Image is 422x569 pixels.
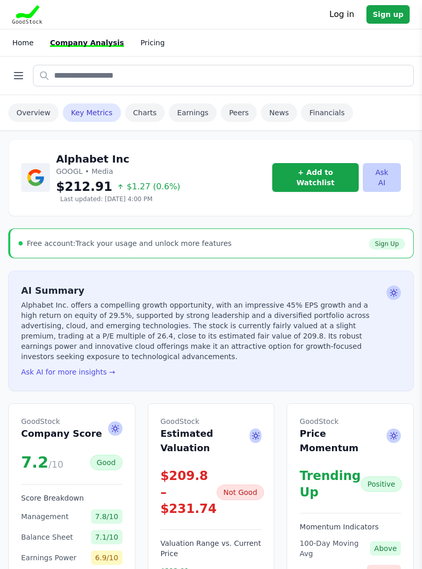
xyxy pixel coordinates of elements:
div: 7.2 [21,453,63,472]
button: Ask AI [363,163,401,192]
h3: Score Breakdown [21,493,122,503]
button: Ask AI for more insights → [21,367,115,377]
a: Home [12,39,33,47]
span: 7.8/10 [91,509,122,524]
img: Alphabet Inc Logo [21,163,50,192]
a: Sign Up [369,238,405,250]
a: Charts [125,103,165,122]
div: Track your usage and unlock more features [27,238,232,248]
span: Ask AI [386,286,401,300]
span: Ask AI [386,429,401,443]
span: $1.27 (0.6%) [116,181,180,193]
span: GoodStock [300,416,386,426]
a: Earnings [169,103,217,122]
a: Overview [8,103,59,122]
div: Good [90,455,122,470]
h2: Company Score [21,416,102,441]
h2: AI Summary [21,283,382,298]
h3: Valuation Range vs. Current Price [161,538,262,559]
div: Not Good [217,485,264,500]
a: Financials [301,103,353,122]
span: 100-Day Moving Avg [300,538,370,559]
a: Key Metrics [63,103,121,122]
span: Earnings Power [21,553,77,563]
a: Sign up [366,5,410,24]
span: Balance Sheet [21,532,73,542]
span: 6.9/10 [91,550,122,565]
span: /10 [48,459,63,470]
a: Peers [221,103,257,122]
span: Above [370,541,401,556]
h2: Estimated Valuation [161,416,250,455]
h2: Price Momentum [300,416,386,455]
p: Alphabet Inc. offers a compelling growth opportunity, with an impressive 45% EPS growth and a hig... [21,300,382,362]
h1: Alphabet Inc [56,152,272,166]
h3: Momentum Indicators [300,522,401,532]
span: $212.91 [56,179,112,195]
p: GOOGL • Media [56,166,272,176]
a: + Add to Watchlist [272,163,359,192]
span: Management [21,511,68,522]
span: Ask AI [250,429,262,443]
span: 7.1/10 [91,530,122,544]
span: GoodStock [161,416,250,426]
span: Last updated: [DATE] 4:00 PM [60,195,152,203]
span: Ask AI [108,421,122,436]
span: Free account: [27,239,76,247]
div: Trending Up [300,468,361,501]
a: News [261,103,297,122]
div: Positive [361,476,402,492]
a: Company Analysis [50,39,124,47]
div: $209.8 – $231.74 [161,468,217,517]
a: Log in [329,8,354,21]
span: GoodStock [21,416,102,426]
a: Pricing [140,39,165,47]
img: Goodstock Logo [12,5,42,24]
